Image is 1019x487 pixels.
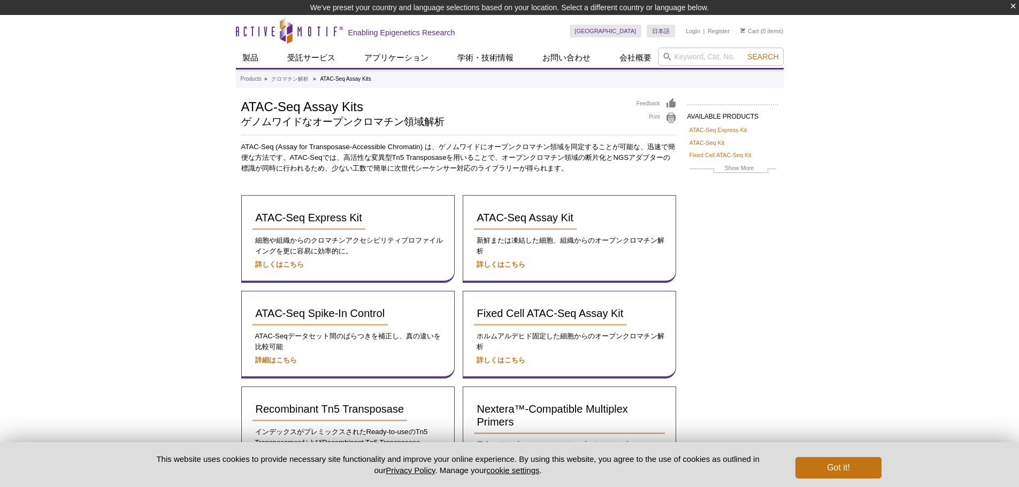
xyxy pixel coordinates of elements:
p: This website uses cookies to provide necessary site functionality and improve your online experie... [138,453,778,476]
a: クロマチン解析 [271,74,309,84]
p: 新鮮または凍結した細胞、組織からのオープンクロマチン解析 [474,235,665,257]
a: Cart [740,27,759,35]
span: Fixed Cell ATAC-Seq Assay Kit [477,307,624,319]
a: Privacy Policy [386,466,435,475]
span: ATAC-Seq Express Kit [256,212,362,223]
li: » [313,76,316,82]
a: 詳しくはこちら [255,260,304,268]
input: Keyword, Cat. No. [658,48,784,66]
a: アプリケーション [358,48,435,68]
a: 詳しくはこちら [477,260,525,268]
a: ATAC-Seq Express Kit [689,125,747,135]
a: Register [708,27,730,35]
button: cookie settings [486,466,539,475]
img: Your Cart [740,28,745,33]
a: ATAC-Seq Express Kit [252,206,365,230]
a: Print [637,112,677,124]
h1: ATAC-Seq Assay Kits [241,98,626,114]
a: Show More [689,163,776,175]
li: (0 items) [740,25,784,37]
p: インデックスがプレミックスされたReady-to-useのTn5 TransposomesおよびRecombinant Tn5 Transposase [252,427,443,448]
a: 受託サービス [281,48,342,68]
button: Search [744,52,782,61]
p: ATAC-Seq (Assay for Transposase-Accessible Chromatin) は、ゲノムワイドにオープンクロマチン領域を同定することが可能な、迅速で簡便な方法です。... [241,142,677,174]
a: 会社概要 [613,48,658,68]
span: Nextera™-Compatible Multiplex Primers [477,403,628,428]
h2: Enabling Epigenetics Research [348,28,455,37]
p: ホルムアルデヒド固定した細胞からのオープンクロマチン解析 [474,331,665,352]
a: お問い合わせ [536,48,597,68]
li: ATAC-Seq Assay Kits [320,76,371,82]
p: ATAC-Seqデータセット間のばらつきを補正し、真の違いを比較可能 [252,331,443,352]
button: Got it! [795,457,881,478]
a: Fixed Cell ATAC-Seq Assay Kit [474,302,627,326]
span: ATAC-Seq Spike-In Control [256,307,385,319]
a: 詳しくはこちら [477,356,525,364]
a: ATAC-Seq Kit [689,138,725,148]
span: ATAC-Seq Assay Kit [477,212,573,223]
a: 詳細はこちら [255,356,297,364]
a: ATAC-Seq Spike-In Control [252,302,388,326]
span: Search [747,52,778,61]
a: Feedback [637,98,677,110]
a: 学術・技術情報 [451,48,520,68]
a: [GEOGRAPHIC_DATA] [570,25,642,37]
a: Nextera™-Compatible Multiplex Primers [474,398,665,434]
span: Recombinant Tn5 Transposase [256,403,404,415]
a: 日本語 [647,25,675,37]
h2: ゲノムワイドなオープンクロマチン領域解析 [241,117,626,127]
li: » [264,76,267,82]
a: ATAC-Seq Assay Kit [474,206,577,230]
a: Fixed Cell ATAC-Seq Kit [689,150,752,160]
a: Login [686,27,700,35]
h2: AVAILABLE PRODUCTS [687,104,778,123]
p: 最大96サンプルのATAC-Seqサンプルをマルチプレックス [474,439,665,450]
a: 製品 [236,48,265,68]
a: Products [241,74,262,84]
p: 細胞や組織からのクロマチンアクセシビリティプロファイルイングを更に容易に効率的に。 [252,235,443,257]
li: | [703,25,705,37]
a: Recombinant Tn5 Transposase [252,398,408,421]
